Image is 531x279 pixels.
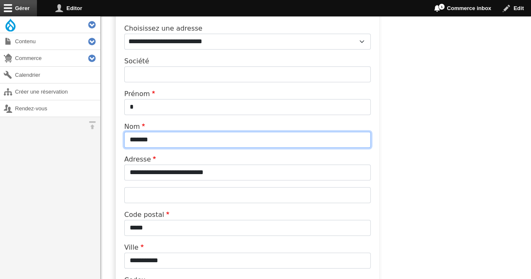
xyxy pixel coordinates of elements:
label: Nom [124,122,147,132]
label: Adresse [124,154,158,164]
span: 1 [438,3,445,10]
label: Choisissez une adresse [124,23,202,34]
label: Code postal [124,210,171,220]
label: Ville [124,242,145,253]
button: Orientation horizontale [84,117,100,133]
label: Société [124,56,149,66]
label: Prénom [124,89,157,99]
